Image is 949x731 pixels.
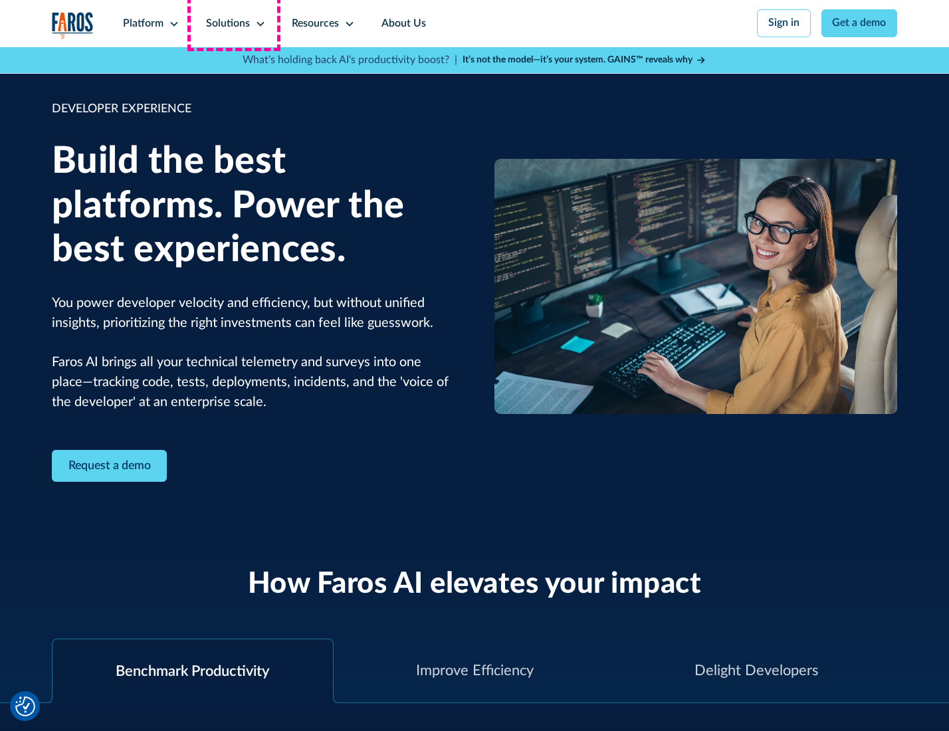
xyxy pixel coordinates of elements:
[416,660,534,682] div: Improve Efficiency
[52,294,455,413] p: You power developer velocity and efficiency, but without unified insights, prioritizing the right...
[463,55,692,64] strong: It’s not the model—it’s your system. GAINS™ reveals why
[52,100,455,118] div: DEVELOPER EXPERIENCE
[757,9,811,37] a: Sign in
[821,9,898,37] a: Get a demo
[52,12,94,39] img: Logo of the analytics and reporting company Faros.
[116,661,269,682] div: Benchmark Productivity
[52,140,455,272] h1: Build the best platforms. Power the best experiences.
[243,52,457,68] p: What's holding back AI's productivity boost? |
[463,53,707,67] a: It’s not the model—it’s your system. GAINS™ reveals why
[248,567,702,602] h2: How Faros AI elevates your impact
[292,16,339,32] div: Resources
[52,450,167,482] a: Contact Modal
[123,16,163,32] div: Platform
[15,696,35,716] button: Cookie Settings
[206,16,250,32] div: Solutions
[694,660,818,682] div: Delight Developers
[15,696,35,716] img: Revisit consent button
[52,12,94,39] a: home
